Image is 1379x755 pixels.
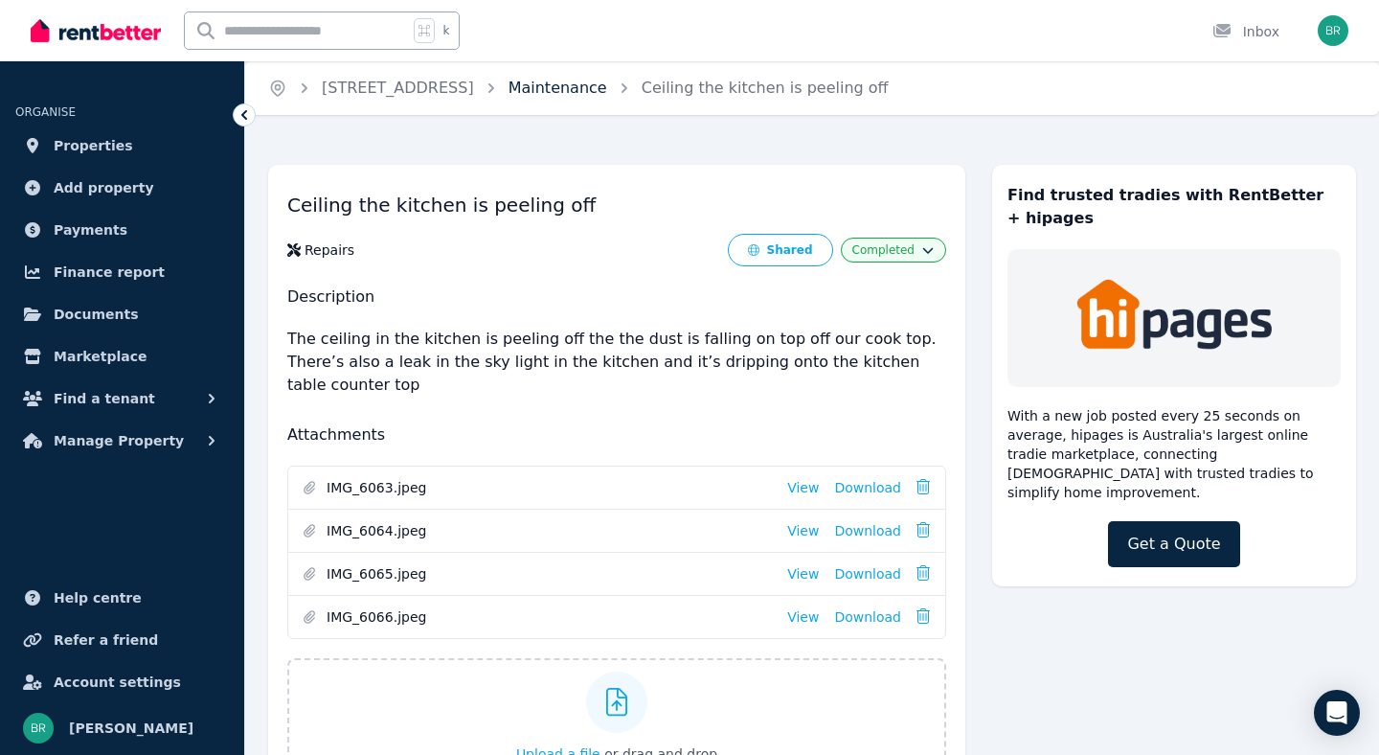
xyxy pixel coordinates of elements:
[852,242,934,258] button: Completed
[327,521,772,540] span: IMG_6064.jpeg
[287,320,946,404] p: The ceiling in the kitchen is peeling off the the dust is falling on top off our cook top. There’...
[787,564,819,583] a: View
[1074,268,1275,361] img: Trades & Maintenance
[327,564,772,583] span: IMG_6065.jpeg
[54,387,155,410] span: Find a tenant
[15,253,229,291] a: Finance report
[1212,22,1279,41] div: Inbox
[54,176,154,199] span: Add property
[509,79,607,97] a: Maintenance
[15,379,229,418] button: Find a tenant
[322,79,474,97] a: [STREET_ADDRESS]
[287,286,946,309] h2: Description
[245,61,912,115] nav: Breadcrumb
[54,303,139,326] span: Documents
[787,478,819,497] a: View
[767,243,813,257] div: Shared
[834,478,901,497] a: Download
[54,345,147,368] span: Marketplace
[642,79,889,97] a: Ceiling the kitchen is peeling off
[23,713,54,744] img: Balaji Rangaswami
[54,629,158,652] span: Refer a friend
[787,607,819,627] a: View
[15,579,229,617] a: Help centre
[305,240,354,260] div: Repairs
[327,607,772,627] span: IMG_6066.jpeg
[15,337,229,376] a: Marketplace
[69,717,193,740] span: [PERSON_NAME]
[15,126,229,165] a: Properties
[54,429,184,452] span: Manage Property
[728,234,833,266] button: Shared
[54,218,127,241] span: Payments
[15,169,229,207] a: Add property
[834,564,901,583] a: Download
[442,23,449,38] span: k
[287,423,946,446] h2: Attachments
[1314,690,1360,736] div: Open Intercom Messenger
[287,184,946,226] h1: Ceiling the kitchen is peeling off
[15,422,229,460] button: Manage Property
[327,478,772,497] span: IMG_6063.jpeg
[852,242,915,258] span: Completed
[54,671,181,694] span: Account settings
[834,521,901,540] a: Download
[1318,15,1348,46] img: Balaji Rangaswami
[1108,521,1239,567] a: Get a Quote
[15,211,229,249] a: Payments
[54,261,165,284] span: Finance report
[54,586,142,609] span: Help centre
[15,295,229,333] a: Documents
[1007,406,1341,502] p: With a new job posted every 25 seconds on average, hipages is Australia's largest online tradie m...
[15,663,229,701] a: Account settings
[787,521,819,540] a: View
[15,621,229,659] a: Refer a friend
[31,16,161,45] img: RentBetter
[1007,184,1341,230] h3: Find trusted tradies with RentBetter + hipages
[834,607,901,627] a: Download
[54,134,133,157] span: Properties
[15,105,76,119] span: ORGANISE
